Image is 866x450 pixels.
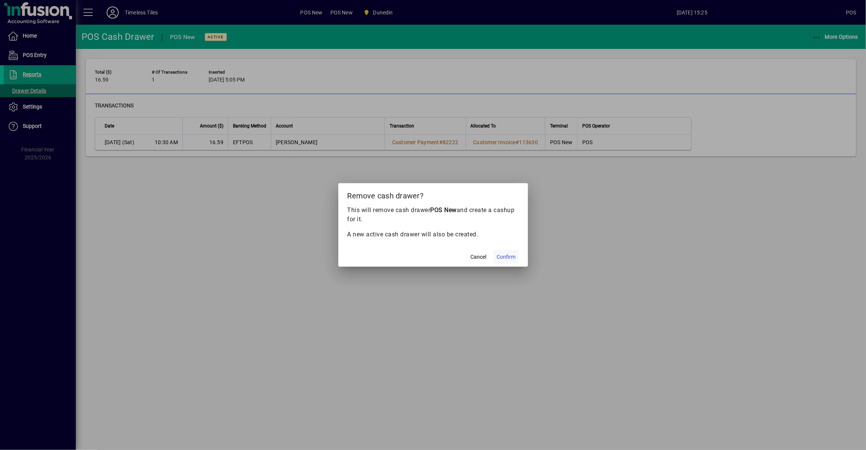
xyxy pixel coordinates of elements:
[431,206,457,214] b: POS New
[497,253,516,261] span: Confirm
[347,206,519,224] p: This will remove cash drawer and create a cashup for it.
[467,250,491,264] button: Cancel
[338,183,528,205] h2: Remove cash drawer?
[494,250,519,264] button: Confirm
[471,253,487,261] span: Cancel
[347,230,519,239] p: A new active cash drawer will also be created.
